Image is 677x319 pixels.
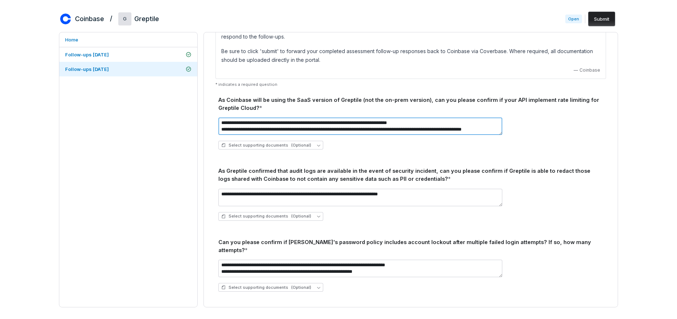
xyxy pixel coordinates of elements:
a: Follow-ups [DATE] [59,62,197,76]
span: Select supporting documents [221,285,311,290]
h2: Coinbase [75,14,104,24]
div: As Coinbase will be using the SaaS version of Greptile (not the on-prem version), can you please ... [218,96,603,112]
div: Can you please confirm if [PERSON_NAME]'s password policy includes account lockout after multiple... [218,238,603,254]
span: (Optional) [291,285,311,290]
a: Home [59,32,197,47]
p: Be sure to click 'submit' to forward your completed assessment follow-up responses back to Coinba... [221,47,600,64]
span: Select supporting documents [221,143,311,148]
span: Follow-ups [DATE] [65,66,109,72]
button: Submit [588,12,615,26]
p: The Coinbase team has reviewed your questionnaire responses and sent follow-up questions/requests... [221,24,600,41]
span: Select supporting documents [221,214,311,219]
span: — [574,67,578,73]
div: As Greptile confirmed that audit logs are available in the event of security incident, can you pl... [218,167,603,183]
span: Open [565,15,582,23]
span: (Optional) [291,214,311,219]
h2: Greptile [134,14,159,24]
a: Follow-ups [DATE] [59,47,197,62]
span: (Optional) [291,143,311,148]
span: Coinbase [579,67,600,73]
span: Follow-ups [DATE] [65,52,109,57]
h2: / [110,12,112,23]
p: * indicates a required question [215,82,606,87]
